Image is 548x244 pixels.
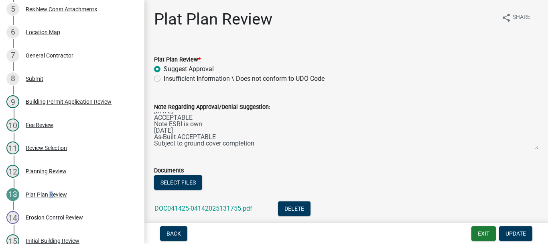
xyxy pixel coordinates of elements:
div: 5 [6,3,19,16]
div: 14 [6,211,19,224]
div: Review Selection [26,145,67,151]
button: Update [499,226,532,241]
div: 7 [6,49,19,62]
div: General Contractor [26,53,73,58]
div: Building Permit Application Review [26,99,112,105]
div: Submit [26,76,43,82]
a: DOC041425-04142025131755.pdf [154,205,252,212]
button: Back [160,226,187,241]
button: Select files [154,175,202,190]
div: 9 [6,95,19,108]
div: 13 [6,188,19,201]
div: 6 [6,26,19,39]
label: Suggest Approval [164,64,214,74]
wm-modal-confirm: Delete Document [278,205,311,213]
div: Planning Review [26,168,67,174]
div: Res New Const Attachments [26,6,97,12]
div: Fee Review [26,122,53,128]
div: Erosion Control Review [26,215,83,220]
button: Exit [471,226,496,241]
div: Location Map [26,29,60,35]
label: Insufficient Information \ Does not conform to UDO Code [164,74,325,84]
div: 8 [6,72,19,85]
button: Delete [278,201,311,216]
label: Documents [154,168,184,174]
div: 12 [6,165,19,178]
i: share [501,13,511,23]
div: 11 [6,141,19,154]
label: Note Regarding Approval/Denial Suggestion: [154,105,270,110]
label: Plat Plan Review [154,57,201,63]
span: Update [505,230,526,237]
button: shareShare [495,10,537,25]
h1: Plat Plan Review [154,10,272,29]
div: 10 [6,119,19,131]
span: Back [166,230,181,237]
span: Share [513,13,530,23]
div: Plat Plan Review [26,192,67,197]
div: Initial Building Review [26,238,79,244]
